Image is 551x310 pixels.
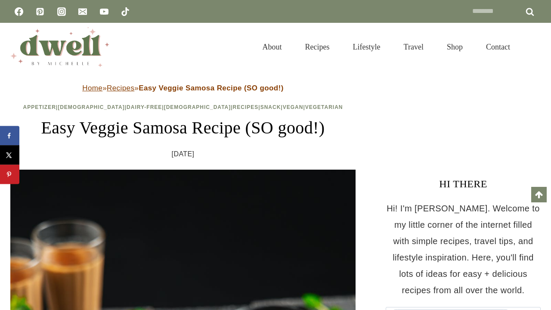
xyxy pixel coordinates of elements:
[474,32,522,62] a: Contact
[10,27,109,67] img: DWELL by michelle
[96,3,113,20] a: YouTube
[10,115,356,141] h1: Easy Veggie Samosa Recipe (SO good!)
[23,104,343,110] span: | | | | | | |
[233,104,259,110] a: Recipes
[82,84,283,92] span: » »
[305,104,343,110] a: Vegetarian
[58,104,125,110] a: [DEMOGRAPHIC_DATA]
[392,32,435,62] a: Travel
[31,3,49,20] a: Pinterest
[386,200,541,298] p: Hi! I'm [PERSON_NAME]. Welcome to my little corner of the internet filled with simple recipes, tr...
[435,32,474,62] a: Shop
[107,84,134,92] a: Recipes
[172,148,195,161] time: [DATE]
[117,3,134,20] a: TikTok
[53,3,70,20] a: Instagram
[531,187,547,202] a: Scroll to top
[139,84,284,92] strong: Easy Veggie Samosa Recipe (SO good!)
[23,104,56,110] a: Appetizer
[164,104,231,110] a: [DEMOGRAPHIC_DATA]
[386,176,541,192] h3: HI THERE
[82,84,102,92] a: Home
[10,3,28,20] a: Facebook
[251,32,294,62] a: About
[260,104,281,110] a: Snack
[526,40,541,54] button: View Search Form
[283,104,303,110] a: Vegan
[341,32,392,62] a: Lifestyle
[251,32,522,62] nav: Primary Navigation
[294,32,341,62] a: Recipes
[74,3,91,20] a: Email
[127,104,162,110] a: Dairy-Free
